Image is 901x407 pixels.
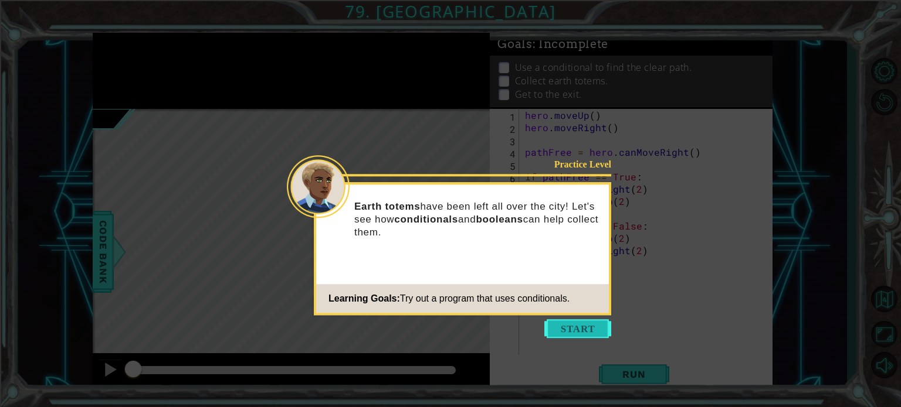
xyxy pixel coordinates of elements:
[5,5,245,15] div: Home
[5,80,896,91] div: Sign out
[354,201,420,212] strong: Earth totems
[328,293,400,303] span: Learning Goals:
[5,38,896,49] div: Sort New > Old
[544,319,611,338] button: Start
[537,158,611,170] div: Practice Level
[394,214,458,225] strong: conditionals
[5,28,896,38] div: Sort A > Z
[400,293,570,303] span: Try out a program that uses conditionals.
[5,70,896,80] div: Options
[5,15,109,28] input: Search outlines
[5,49,896,59] div: Move To ...
[5,59,896,70] div: Delete
[354,200,601,239] p: have been left all over the city! Let's see how and can help collect them.
[476,214,523,225] strong: booleans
